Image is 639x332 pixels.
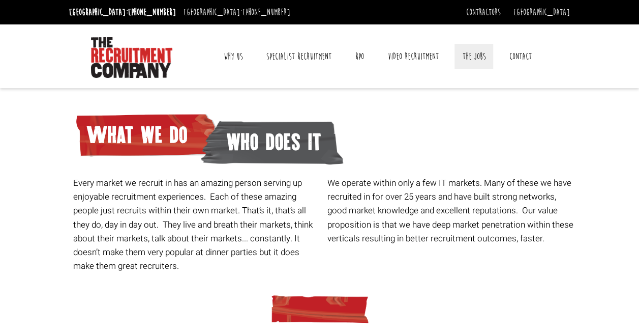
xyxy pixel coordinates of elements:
a: Specialist Recruitment [259,44,339,69]
p: We operate within only a few IT markets. Many of these we have recruited in for over 25 years and... [327,176,574,245]
img: The Recruitment Company [91,37,172,78]
p: Every market we recruit in has an amazing person serving up enjoyable recruitment experiences. Ea... [73,176,320,273]
a: Contractors [466,7,501,18]
span: . [542,232,544,245]
li: [GEOGRAPHIC_DATA]: [181,4,293,20]
li: [GEOGRAPHIC_DATA]: [67,4,178,20]
a: Video Recruitment [380,44,446,69]
a: RPO [348,44,372,69]
a: [PHONE_NUMBER] [128,7,176,18]
a: [PHONE_NUMBER] [242,7,290,18]
a: [GEOGRAPHIC_DATA] [513,7,570,18]
a: Contact [502,44,539,69]
a: The Jobs [454,44,493,69]
a: Why Us [216,44,251,69]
